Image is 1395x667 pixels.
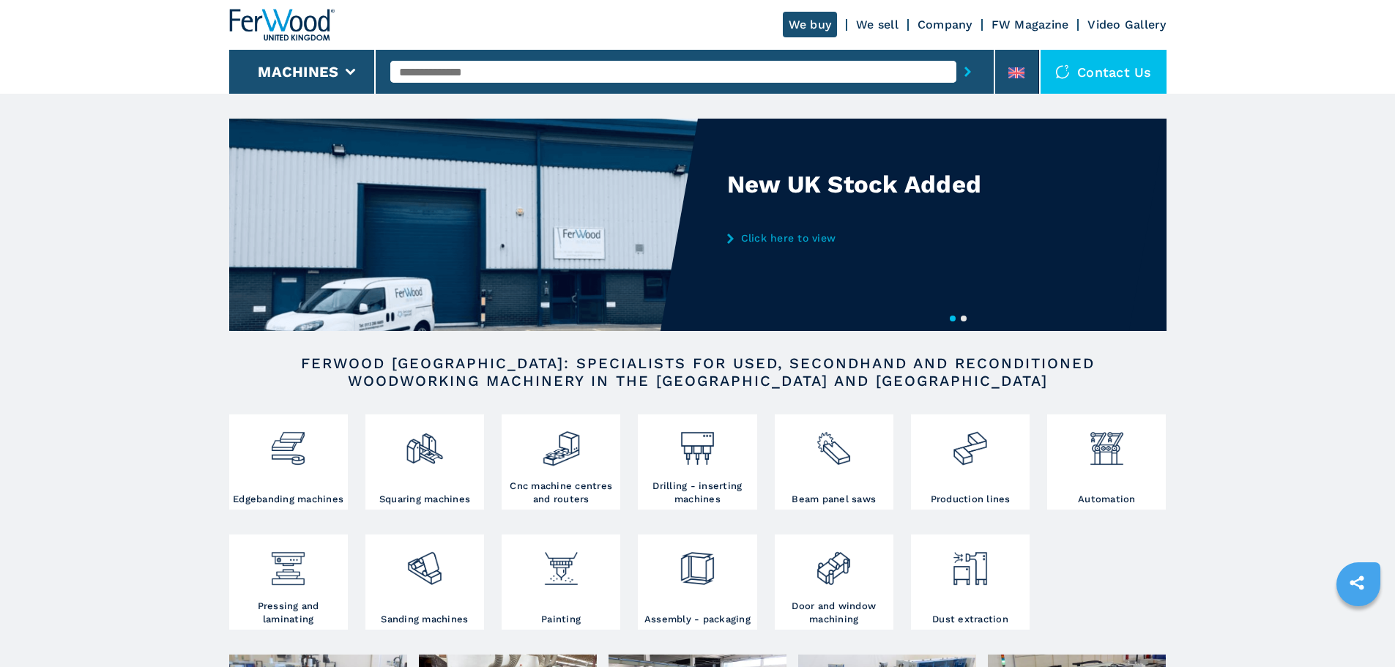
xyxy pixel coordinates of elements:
[229,119,698,331] img: New UK Stock Added
[792,493,876,506] h3: Beam panel saws
[911,414,1030,510] a: Production lines
[229,534,348,630] a: Pressing and laminating
[379,493,470,506] h3: Squaring machines
[911,534,1030,630] a: Dust extraction
[814,418,853,468] img: sezionatrici_2.png
[541,613,581,626] h3: Painting
[365,414,484,510] a: Squaring machines
[276,354,1120,390] h2: FERWOOD [GEOGRAPHIC_DATA]: SPECIALISTS FOR USED, SECONDHAND AND RECONDITIONED WOODWORKING MACHINE...
[233,600,344,626] h3: Pressing and laminating
[956,55,979,89] button: submit-button
[229,9,335,41] img: Ferwood
[678,538,717,588] img: montaggio_imballaggio_2.png
[950,316,956,321] button: 1
[405,418,444,468] img: squadratrici_2.png
[229,414,348,510] a: Edgebanding machines
[1087,418,1126,468] img: automazione.png
[775,414,893,510] a: Beam panel saws
[233,493,343,506] h3: Edgebanding machines
[542,418,581,468] img: centro_di_lavoro_cnc_2.png
[542,538,581,588] img: verniciatura_1.png
[258,63,338,81] button: Machines
[951,538,989,588] img: aspirazione_1.png
[502,414,620,510] a: Cnc machine centres and routers
[1078,493,1136,506] h3: Automation
[1087,18,1166,31] a: Video Gallery
[775,534,893,630] a: Door and window machining
[778,600,890,626] h3: Door and window machining
[269,418,308,468] img: bordatrici_1.png
[644,613,751,626] h3: Assembly - packaging
[932,613,1008,626] h3: Dust extraction
[992,18,1069,31] a: FW Magazine
[727,232,1014,244] a: Click here to view
[783,12,838,37] a: We buy
[502,534,620,630] a: Painting
[1047,414,1166,510] a: Automation
[814,538,853,588] img: lavorazione_porte_finestre_2.png
[961,316,967,321] button: 2
[505,480,617,506] h3: Cnc machine centres and routers
[638,414,756,510] a: Drilling - inserting machines
[856,18,899,31] a: We sell
[1055,64,1070,79] img: Contact us
[365,534,484,630] a: Sanding machines
[931,493,1011,506] h3: Production lines
[405,538,444,588] img: levigatrici_2.png
[678,418,717,468] img: foratrici_inseritrici_2.png
[1339,564,1375,601] a: sharethis
[951,418,989,468] img: linee_di_produzione_2.png
[1041,50,1167,94] div: Contact us
[641,480,753,506] h3: Drilling - inserting machines
[381,613,468,626] h3: Sanding machines
[918,18,972,31] a: Company
[638,534,756,630] a: Assembly - packaging
[269,538,308,588] img: pressa-strettoia.png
